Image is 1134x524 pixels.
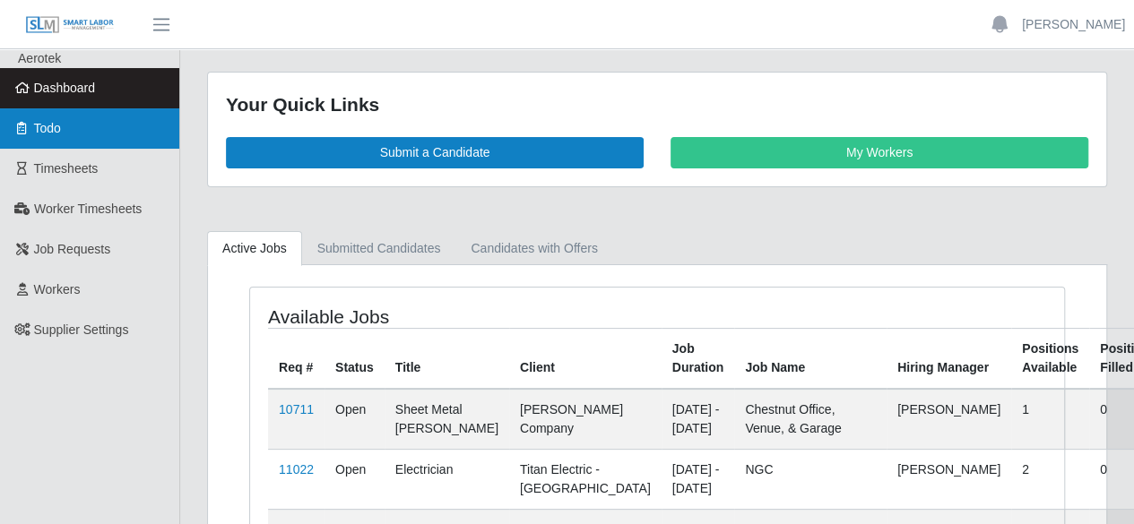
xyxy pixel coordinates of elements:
[509,389,662,450] td: [PERSON_NAME] Company
[325,449,385,509] td: Open
[325,328,385,389] th: Status
[25,15,115,35] img: SLM Logo
[18,51,61,65] span: Aerotek
[302,231,456,266] a: Submitted Candidates
[34,161,99,176] span: Timesheets
[734,328,887,389] th: Job Name
[268,328,325,389] th: Req #
[671,137,1088,168] a: My Workers
[1022,15,1125,34] a: [PERSON_NAME]
[385,449,509,509] td: Electrician
[509,449,662,509] td: Titan Electric - [GEOGRAPHIC_DATA]
[325,389,385,450] td: Open
[662,449,735,509] td: [DATE] - [DATE]
[887,328,1011,389] th: Hiring Manager
[226,90,1088,119] div: Your Quick Links
[887,389,1011,450] td: [PERSON_NAME]
[226,137,644,168] a: Submit a Candidate
[509,328,662,389] th: Client
[662,328,735,389] th: Job Duration
[34,121,61,135] span: Todo
[1011,449,1089,509] td: 2
[1011,328,1089,389] th: Positions Available
[34,202,142,216] span: Worker Timesheets
[887,449,1011,509] td: [PERSON_NAME]
[734,389,887,450] td: Chestnut Office, Venue, & Garage
[207,231,302,266] a: Active Jobs
[34,322,129,337] span: Supplier Settings
[268,305,576,328] h4: Available Jobs
[34,282,81,296] span: Workers
[34,81,96,95] span: Dashboard
[662,389,735,450] td: [DATE] - [DATE]
[385,328,509,389] th: Title
[279,402,314,417] a: 10711
[734,449,887,509] td: NGC
[455,231,612,266] a: Candidates with Offers
[34,242,111,256] span: Job Requests
[279,462,314,477] a: 11022
[1011,389,1089,450] td: 1
[385,389,509,450] td: Sheet Metal [PERSON_NAME]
